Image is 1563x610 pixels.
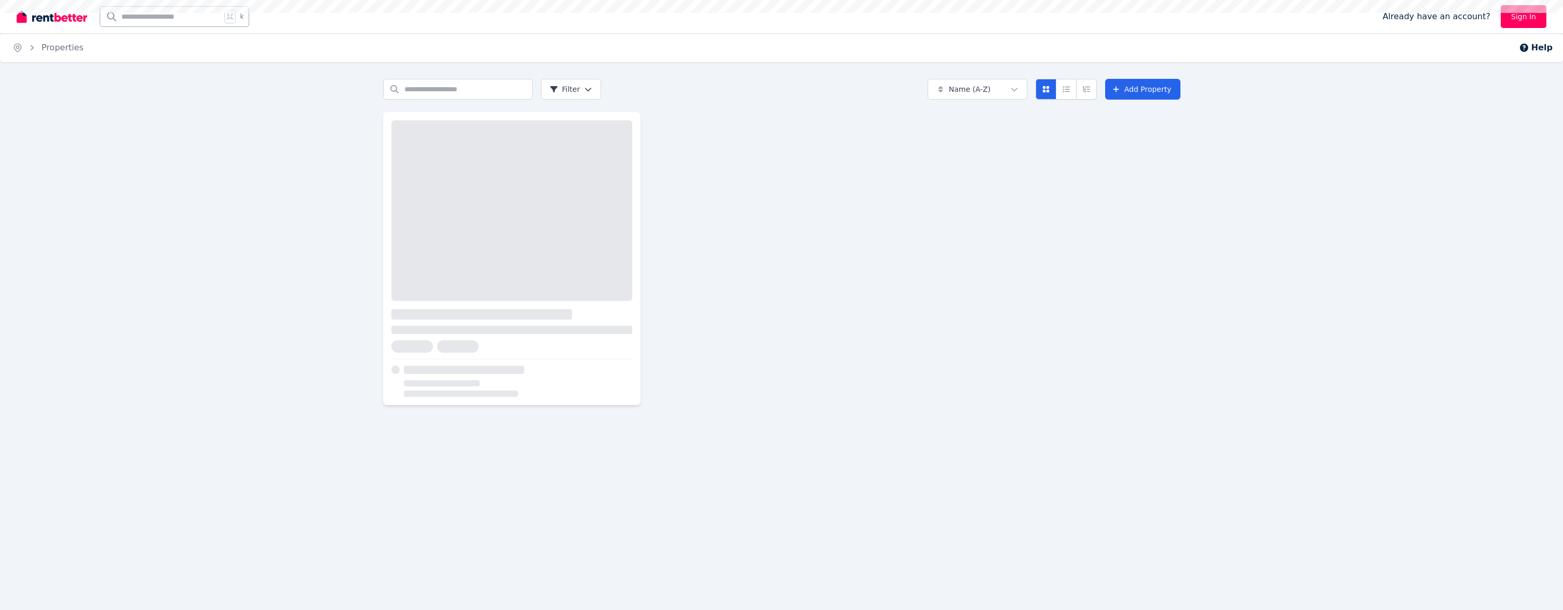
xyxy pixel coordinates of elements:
button: Card view [1036,79,1056,100]
button: Compact list view [1056,79,1077,100]
button: Help [1519,41,1553,54]
button: Filter [541,79,602,100]
span: Name (A-Z) [949,84,991,94]
span: k [240,12,243,21]
a: Sign In [1501,5,1546,28]
img: RentBetter [17,9,87,24]
span: Filter [550,84,580,94]
button: Expanded list view [1076,79,1097,100]
a: Add Property [1105,79,1180,100]
button: Name (A-Z) [928,79,1027,100]
a: Properties [42,43,84,52]
span: Already have an account? [1382,10,1490,23]
div: View options [1036,79,1097,100]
